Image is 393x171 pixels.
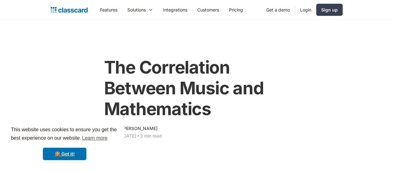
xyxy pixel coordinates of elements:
div: [PERSON_NAME] [122,125,158,132]
a: learn more about cookies [81,133,108,143]
h1: The Correlation Between Music and Mathematics [104,57,289,120]
div: ‧ [136,132,140,141]
a: Pricing [224,3,248,17]
a: Get a demo [261,3,295,17]
a: dismiss cookie message [43,148,86,160]
div: Sign up [321,7,338,13]
span: This website uses cookies to ensure you get the best experience on our website. [11,126,118,143]
a: Integrations [158,3,192,17]
a: Sign up [316,4,343,16]
a: home [51,6,88,14]
a: Login [295,3,316,17]
div: Solutions [127,7,146,13]
div: cookieconsent [5,120,124,166]
a: Customers [192,3,224,17]
div: Solutions [122,3,158,17]
div: [DATE] [122,132,136,140]
div: 3 min read [140,132,162,140]
a: Features [95,3,122,17]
